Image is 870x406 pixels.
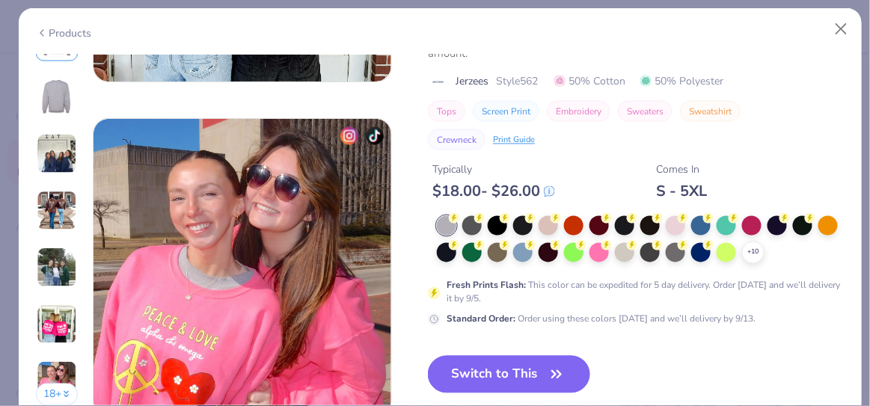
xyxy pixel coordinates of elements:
img: User generated content [37,361,77,402]
img: brand logo [428,76,448,87]
img: Back [39,79,75,115]
span: Jerzees [456,73,488,89]
span: + 10 [748,247,759,258]
div: Order using these colors [DATE] and we’ll delivery by 9/13. [447,312,756,325]
strong: Standard Order : [447,313,515,325]
div: Products [36,25,92,41]
img: User generated content [37,134,77,174]
img: User generated content [37,304,77,345]
div: S - 5XL [656,182,707,201]
strong: Fresh Prints Flash : [447,280,526,292]
img: insta-icon.png [340,127,358,145]
button: Tops [428,101,465,122]
span: 50% Polyester [640,73,723,89]
div: This color can be expedited for 5 day delivery. Order [DATE] and we’ll delivery it by 9/5. [447,279,845,306]
div: Typically [432,162,555,178]
button: Screen Print [473,101,539,122]
img: User generated content [37,191,77,231]
button: Close [827,15,856,43]
img: User generated content [37,247,77,288]
button: Switch to This [428,356,590,393]
button: 18+ [36,384,79,406]
div: $ 18.00 - $ 26.00 [432,182,555,201]
div: Comes In [656,162,707,178]
button: Crewneck [428,129,485,150]
img: tiktok-icon.png [366,127,384,145]
button: Sweaters [618,101,673,122]
span: 50% Cotton [554,73,625,89]
button: Sweatshirt [680,101,741,122]
div: Print Guide [493,133,535,146]
button: Embroidery [547,101,610,122]
span: Style 562 [496,73,538,89]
